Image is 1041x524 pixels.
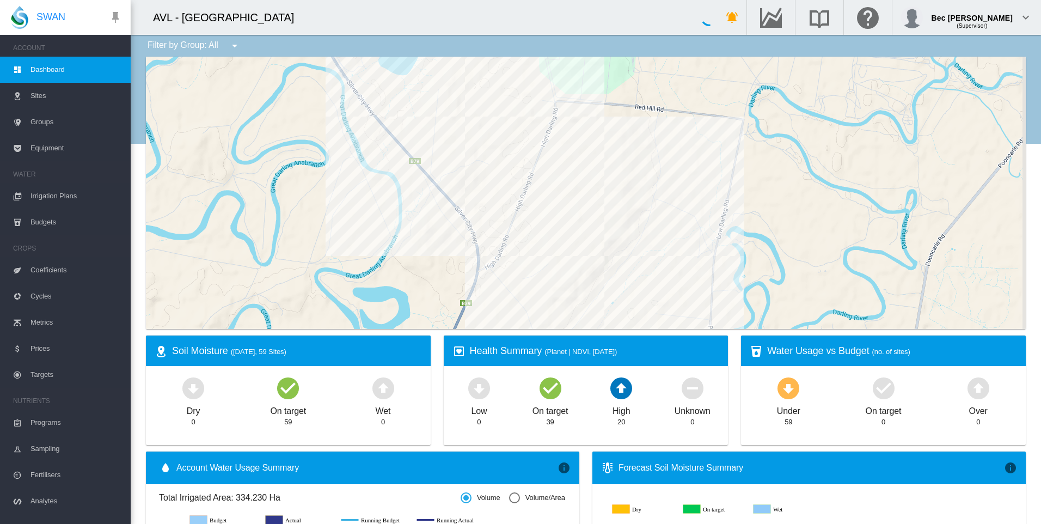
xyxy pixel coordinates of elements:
[721,7,743,28] button: icon-bell-ring
[30,309,122,336] span: Metrics
[726,11,739,24] md-icon: icon-bell-ring
[806,11,832,24] md-icon: Search the knowledge base
[871,375,897,401] md-icon: icon-checkbox-marked-circle
[509,493,565,503] md-radio-button: Volume/Area
[30,436,122,462] span: Sampling
[690,417,694,427] div: 0
[224,35,246,57] button: icon-menu-down
[969,401,988,417] div: Over
[30,336,122,362] span: Prices
[758,11,784,24] md-icon: Go to the Data Hub
[532,401,568,417] div: On target
[1019,11,1032,24] md-icon: icon-chevron-down
[470,344,720,358] div: Health Summary
[866,401,902,417] div: On target
[785,417,792,427] div: 59
[461,493,500,503] md-radio-button: Volume
[30,209,122,235] span: Budgets
[466,375,492,401] md-icon: icon-arrow-down-bold-circle
[13,240,122,257] span: CROPS
[675,401,711,417] div: Unknown
[777,401,800,417] div: Under
[546,417,554,427] div: 39
[13,392,122,410] span: NUTRIENTS
[30,462,122,488] span: Fertilisers
[855,11,881,24] md-icon: Click here for help
[30,362,122,388] span: Targets
[608,375,634,401] md-icon: icon-arrow-up-bold-circle
[370,375,396,401] md-icon: icon-arrow-up-bold-circle
[284,417,292,427] div: 59
[558,461,571,474] md-icon: icon-information
[775,375,801,401] md-icon: icon-arrow-down-bold-circle
[477,417,481,427] div: 0
[601,461,614,474] md-icon: icon-thermometer-lines
[30,109,122,135] span: Groups
[270,401,306,417] div: On target
[976,417,980,427] div: 0
[754,504,816,514] g: Wet
[109,11,122,24] md-icon: icon-pin
[750,345,763,358] md-icon: icon-cup-water
[767,344,1017,358] div: Water Usage vs Budget
[13,166,122,183] span: WATER
[275,375,301,401] md-icon: icon-checkbox-marked-circle
[957,23,987,29] span: (Supervisor)
[11,6,28,29] img: SWAN-Landscape-Logo-Colour-drop.png
[13,39,122,57] span: ACCOUNT
[30,410,122,436] span: Programs
[139,35,249,57] div: Filter by Group: All
[36,10,65,24] span: SWAN
[30,135,122,161] span: Equipment
[617,417,625,427] div: 20
[155,345,168,358] md-icon: icon-map-marker-radius
[872,348,910,356] span: (no. of sites)
[619,462,1004,474] div: Forecast Soil Moisture Summary
[159,492,461,504] span: Total Irrigated Area: 334.230 Ha
[683,504,745,514] g: On target
[965,375,991,401] md-icon: icon-arrow-up-bold-circle
[613,504,675,514] g: Dry
[176,462,558,474] span: Account Water Usage Summary
[30,183,122,209] span: Irrigation Plans
[613,401,630,417] div: High
[932,8,1013,19] div: Bec [PERSON_NAME]
[471,401,487,417] div: Low
[192,417,195,427] div: 0
[180,375,206,401] md-icon: icon-arrow-down-bold-circle
[881,417,885,427] div: 0
[228,39,241,52] md-icon: icon-menu-down
[30,257,122,283] span: Coefficients
[231,348,286,356] span: ([DATE], 59 Sites)
[901,7,923,28] img: profile.jpg
[153,10,304,25] div: AVL - [GEOGRAPHIC_DATA]
[537,375,564,401] md-icon: icon-checkbox-marked-circle
[30,57,122,83] span: Dashboard
[376,401,391,417] div: Wet
[544,348,617,356] span: (Planet | NDVI, [DATE])
[30,283,122,309] span: Cycles
[679,375,706,401] md-icon: icon-minus-circle
[172,344,422,358] div: Soil Moisture
[187,401,200,417] div: Dry
[452,345,466,358] md-icon: icon-heart-box-outline
[381,417,385,427] div: 0
[1004,461,1017,474] md-icon: icon-information
[159,461,172,474] md-icon: icon-water
[30,488,122,514] span: Analytes
[30,83,122,109] span: Sites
